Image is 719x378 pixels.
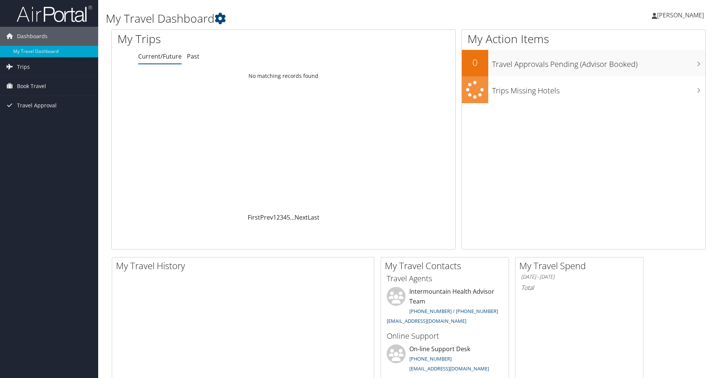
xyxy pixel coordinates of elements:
span: Dashboards [17,27,48,46]
h2: 0 [462,56,488,69]
img: airportal-logo.png [17,5,92,23]
td: No matching records found [112,69,455,83]
a: 5 [287,213,290,222]
h1: My Travel Dashboard [106,11,509,26]
li: On-line Support Desk [383,344,507,375]
a: Prev [260,213,273,222]
li: Intermountain Health Advisor Team [383,287,507,327]
a: Last [308,213,319,222]
h2: My Travel History [116,259,374,272]
a: [PHONE_NUMBER] [409,355,452,362]
span: [PERSON_NAME] [657,11,704,19]
h3: Online Support [387,331,503,341]
a: 4 [283,213,287,222]
h6: Total [521,283,637,292]
span: … [290,213,295,222]
a: Next [295,213,308,222]
h2: My Travel Contacts [385,259,509,272]
span: Book Travel [17,77,46,96]
h1: My Action Items [462,31,705,47]
a: [PHONE_NUMBER] / [PHONE_NUMBER] [409,308,498,314]
span: Travel Approval [17,96,57,115]
a: [EMAIL_ADDRESS][DOMAIN_NAME] [387,318,466,324]
h2: My Travel Spend [519,259,643,272]
a: 0Travel Approvals Pending (Advisor Booked) [462,50,705,76]
a: 1 [273,213,276,222]
a: Past [187,52,199,60]
h3: Travel Approvals Pending (Advisor Booked) [492,55,705,70]
a: [EMAIL_ADDRESS][DOMAIN_NAME] [409,365,489,372]
a: Trips Missing Hotels [462,76,705,103]
h3: Travel Agents [387,273,503,284]
a: First [248,213,260,222]
h3: Trips Missing Hotels [492,82,705,96]
a: Current/Future [138,52,182,60]
span: Trips [17,57,30,76]
h1: My Trips [117,31,307,47]
a: [PERSON_NAME] [652,4,711,26]
a: 3 [280,213,283,222]
h6: [DATE] - [DATE] [521,273,637,280]
a: 2 [276,213,280,222]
